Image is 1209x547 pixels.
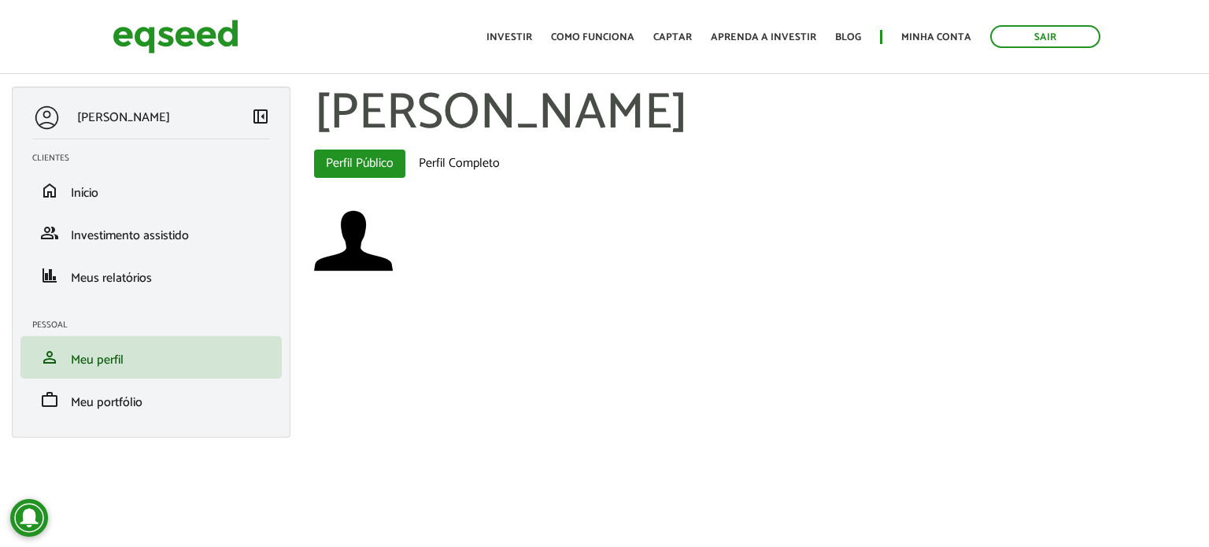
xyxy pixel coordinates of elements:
[314,150,405,178] a: Perfil Público
[20,169,282,212] li: Início
[40,266,59,285] span: finance
[20,379,282,421] li: Meu portfólio
[40,181,59,200] span: home
[32,348,270,367] a: personMeu perfil
[314,87,1197,142] h1: [PERSON_NAME]
[20,254,282,297] li: Meus relatórios
[71,225,189,246] span: Investimento assistido
[551,32,634,43] a: Como funciona
[20,212,282,254] li: Investimento assistido
[32,320,282,330] h2: Pessoal
[77,110,170,125] p: [PERSON_NAME]
[990,25,1100,48] a: Sair
[251,107,270,126] span: left_panel_close
[71,183,98,204] span: Início
[251,107,270,129] a: Colapsar menu
[32,224,270,242] a: groupInvestimento assistido
[711,32,816,43] a: Aprenda a investir
[113,16,238,57] img: EqSeed
[407,150,512,178] a: Perfil Completo
[653,32,692,43] a: Captar
[486,32,532,43] a: Investir
[901,32,971,43] a: Minha conta
[71,392,142,413] span: Meu portfólio
[40,224,59,242] span: group
[71,349,124,371] span: Meu perfil
[32,181,270,200] a: homeInício
[32,266,270,285] a: financeMeus relatórios
[835,32,861,43] a: Blog
[40,390,59,409] span: work
[314,201,393,280] img: Foto de Gustavo Lukaszewski
[20,336,282,379] li: Meu perfil
[40,348,59,367] span: person
[32,153,282,163] h2: Clientes
[71,268,152,289] span: Meus relatórios
[314,201,393,280] a: Ver perfil do usuário.
[32,390,270,409] a: workMeu portfólio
